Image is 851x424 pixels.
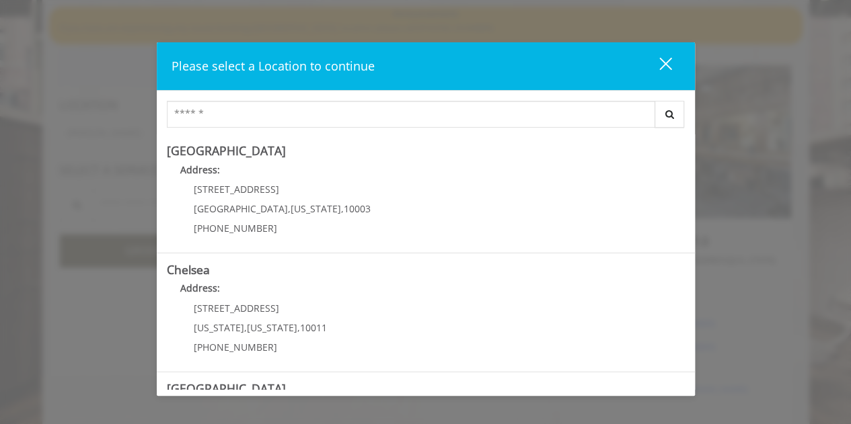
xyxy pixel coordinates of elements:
span: , [297,321,300,334]
span: [PHONE_NUMBER] [194,222,277,235]
div: Center Select [167,101,685,134]
span: [US_STATE] [291,202,341,215]
span: [STREET_ADDRESS] [194,183,279,196]
span: , [288,202,291,215]
span: 10011 [300,321,327,334]
input: Search Center [167,101,655,128]
span: , [341,202,344,215]
span: [STREET_ADDRESS] [194,302,279,314]
span: , [244,321,247,334]
span: [US_STATE] [194,321,244,334]
div: close dialog [644,56,671,77]
span: [US_STATE] [247,321,297,334]
button: close dialog [634,52,680,80]
b: Chelsea [167,261,210,278]
span: 10003 [344,202,371,215]
span: [GEOGRAPHIC_DATA] [194,202,288,215]
b: [GEOGRAPHIC_DATA] [167,142,286,159]
b: [GEOGRAPHIC_DATA] [167,380,286,396]
i: Search button [662,110,677,119]
b: Address: [180,163,220,176]
span: [PHONE_NUMBER] [194,341,277,353]
span: Please select a Location to continue [172,58,375,74]
b: Address: [180,282,220,294]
